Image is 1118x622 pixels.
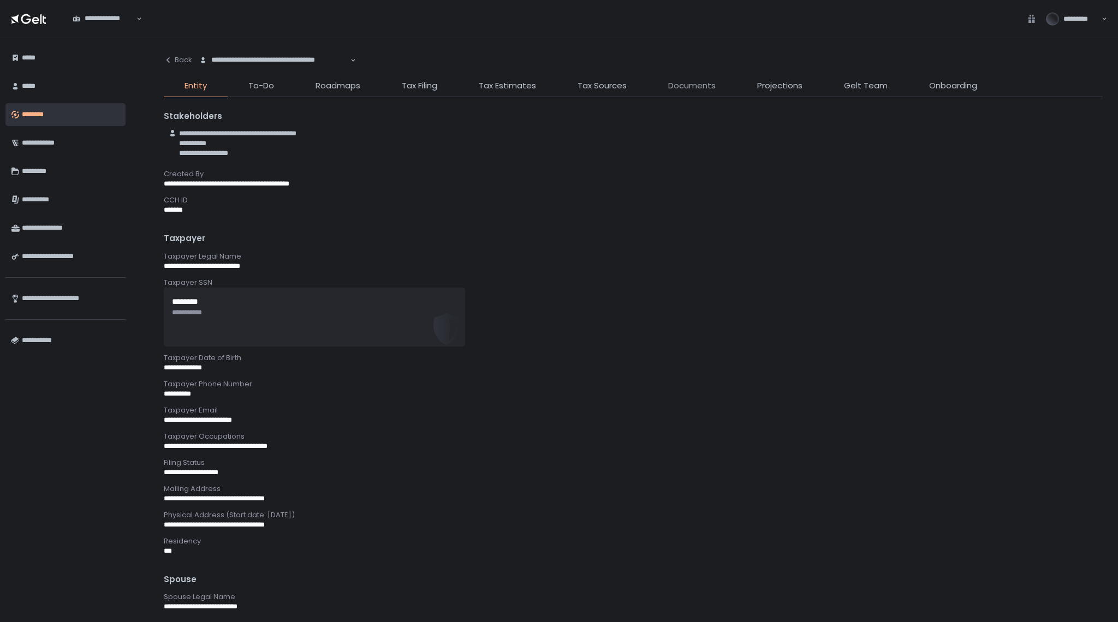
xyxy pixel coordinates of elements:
[199,65,349,76] input: Search for option
[185,80,207,92] span: Entity
[164,110,1103,123] div: Stakeholders
[164,49,192,71] button: Back
[668,80,716,92] span: Documents
[164,232,1103,245] div: Taxpayer
[164,252,1103,261] div: Taxpayer Legal Name
[316,80,360,92] span: Roadmaps
[164,536,1103,546] div: Residency
[164,169,1103,179] div: Created By
[164,405,1103,415] div: Taxpayer Email
[164,195,1103,205] div: CCH ID
[192,49,356,72] div: Search for option
[164,592,1103,602] div: Spouse Legal Name
[73,23,135,34] input: Search for option
[929,80,977,92] span: Onboarding
[248,80,274,92] span: To-Do
[757,80,802,92] span: Projections
[66,8,142,31] div: Search for option
[844,80,888,92] span: Gelt Team
[164,458,1103,468] div: Filing Status
[479,80,536,92] span: Tax Estimates
[164,278,1103,288] div: Taxpayer SSN
[164,484,1103,494] div: Mailing Address
[578,80,627,92] span: Tax Sources
[164,55,192,65] div: Back
[164,573,1103,586] div: Spouse
[164,432,1103,441] div: Taxpayer Occupations
[164,510,1103,520] div: Physical Address (Start date: [DATE])
[402,80,437,92] span: Tax Filing
[164,379,1103,389] div: Taxpayer Phone Number
[164,353,1103,363] div: Taxpayer Date of Birth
